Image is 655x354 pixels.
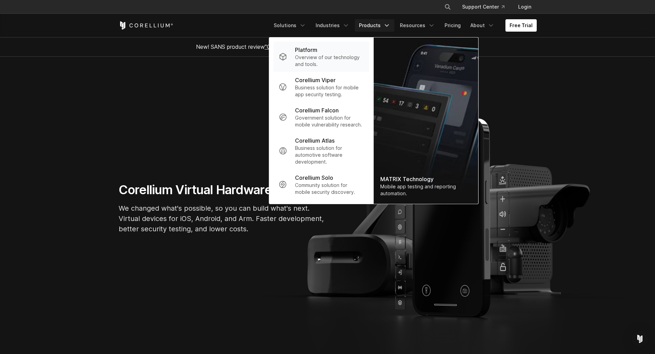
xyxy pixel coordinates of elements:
a: Resources [396,19,439,32]
a: Login [513,1,537,13]
p: Corellium Viper [295,76,336,84]
a: MATRIX Technology Mobile app testing and reporting automation. [373,37,478,204]
p: Corellium Atlas [295,136,335,145]
p: Corellium Solo [295,174,333,182]
a: Industries [312,19,353,32]
a: Pricing [440,19,465,32]
p: Overview of our technology and tools. [295,54,363,68]
a: Free Trial [505,19,537,32]
div: MATRIX Technology [380,175,471,183]
a: Platform Overview of our technology and tools. [273,42,369,72]
div: Mobile app testing and reporting automation. [380,183,471,197]
div: Navigation Menu [270,19,537,32]
a: Corellium Atlas Business solution for automotive software development. [273,132,369,169]
a: Corellium Solo Community solution for mobile security discovery. [273,169,369,200]
div: Open Intercom Messenger [632,331,648,347]
a: Solutions [270,19,310,32]
a: "Collaborative Mobile App Security Development and Analysis" [265,43,423,50]
a: About [466,19,499,32]
img: Matrix_WebNav_1x [373,37,478,204]
a: Products [355,19,394,32]
div: Navigation Menu [436,1,537,13]
a: Corellium Falcon Government solution for mobile vulnerability research. [273,102,369,132]
p: Government solution for mobile vulnerability research. [295,114,363,128]
a: Corellium Home [119,21,173,30]
p: Business solution for automotive software development. [295,145,363,165]
a: Corellium Viper Business solution for mobile app security testing. [273,72,369,102]
p: We changed what's possible, so you can build what's next. Virtual devices for iOS, Android, and A... [119,203,325,234]
h1: Corellium Virtual Hardware [119,182,325,198]
p: Corellium Falcon [295,106,339,114]
a: Support Center [457,1,510,13]
p: Platform [295,46,317,54]
p: Community solution for mobile security discovery. [295,182,363,196]
span: New! SANS product review now available. [196,43,459,50]
p: Business solution for mobile app security testing. [295,84,363,98]
button: Search [441,1,454,13]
